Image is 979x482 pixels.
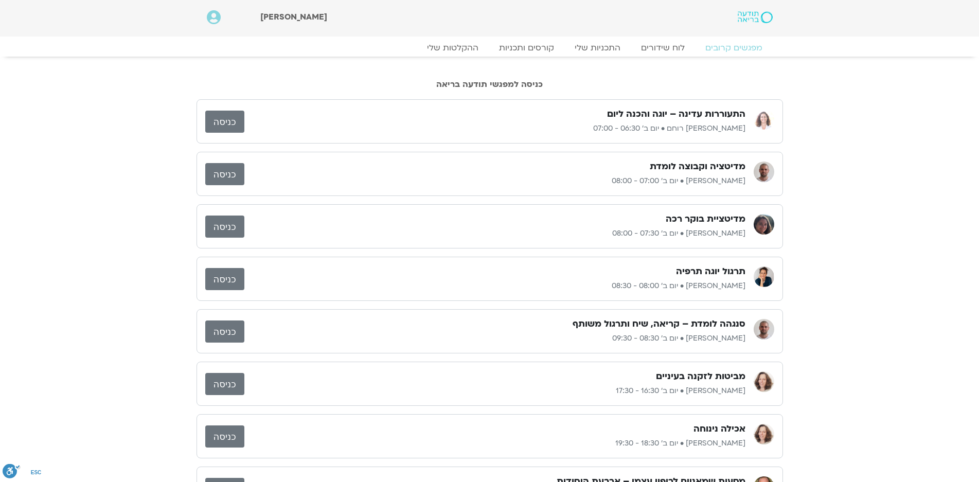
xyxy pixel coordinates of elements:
[650,160,745,173] h3: מדיטציה וקבוצה לומדת
[244,332,745,345] p: [PERSON_NAME] • יום ב׳ 08:30 - 09:30
[244,175,745,187] p: [PERSON_NAME] • יום ב׳ 07:00 - 08:00
[260,11,327,23] span: [PERSON_NAME]
[205,373,244,395] a: כניסה
[631,43,695,53] a: לוח שידורים
[197,80,783,89] h2: כניסה למפגשי תודעה בריאה
[207,43,773,53] nav: Menu
[676,265,745,278] h3: תרגול יוגה תרפיה
[205,268,244,290] a: כניסה
[666,213,745,225] h3: מדיטציית בוקר רכה
[695,43,773,53] a: מפגשים קרובים
[244,385,745,397] p: [PERSON_NAME] • יום ב׳ 16:30 - 17:30
[607,108,745,120] h3: התעוררות עדינה – יוגה והכנה ליום
[754,214,774,235] img: קרן גל
[754,371,774,392] img: נעמה כהן
[754,162,774,182] img: דקל קנטי
[244,122,745,135] p: [PERSON_NAME] רוחם • יום ב׳ 06:30 - 07:00
[754,266,774,287] img: יעל אלנברג
[205,320,244,343] a: כניסה
[754,109,774,130] img: אורנה סמלסון רוחם
[205,111,244,133] a: כניסה
[573,318,745,330] h3: סנגהה לומדת – קריאה, שיח ותרגול משותף
[754,424,774,444] img: נעמה כהן
[244,437,745,450] p: [PERSON_NAME] • יום ב׳ 18:30 - 19:30
[656,370,745,383] h3: מביטות לזקנה בעיניים
[417,43,489,53] a: ההקלטות שלי
[244,227,745,240] p: [PERSON_NAME] • יום ב׳ 07:30 - 08:00
[489,43,564,53] a: קורסים ותכניות
[205,425,244,448] a: כניסה
[564,43,631,53] a: התכניות שלי
[754,319,774,340] img: דקל קנטי
[205,216,244,238] a: כניסה
[693,423,745,435] h3: אכילה נינוחה
[205,163,244,185] a: כניסה
[244,280,745,292] p: [PERSON_NAME] • יום ב׳ 08:00 - 08:30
